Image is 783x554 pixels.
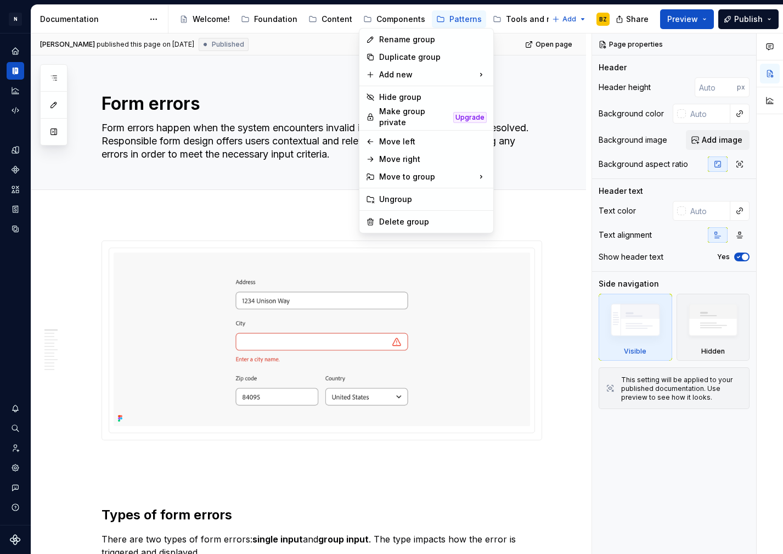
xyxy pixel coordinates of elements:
[362,66,491,83] div: Add new
[379,216,487,227] div: Delete group
[379,194,487,205] div: Ungroup
[379,34,487,45] div: Rename group
[379,92,487,103] div: Hide group
[379,136,487,147] div: Move left
[453,112,487,123] div: Upgrade
[379,106,449,128] div: Make group private
[379,154,487,165] div: Move right
[379,52,487,63] div: Duplicate group
[362,168,491,186] div: Move to group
